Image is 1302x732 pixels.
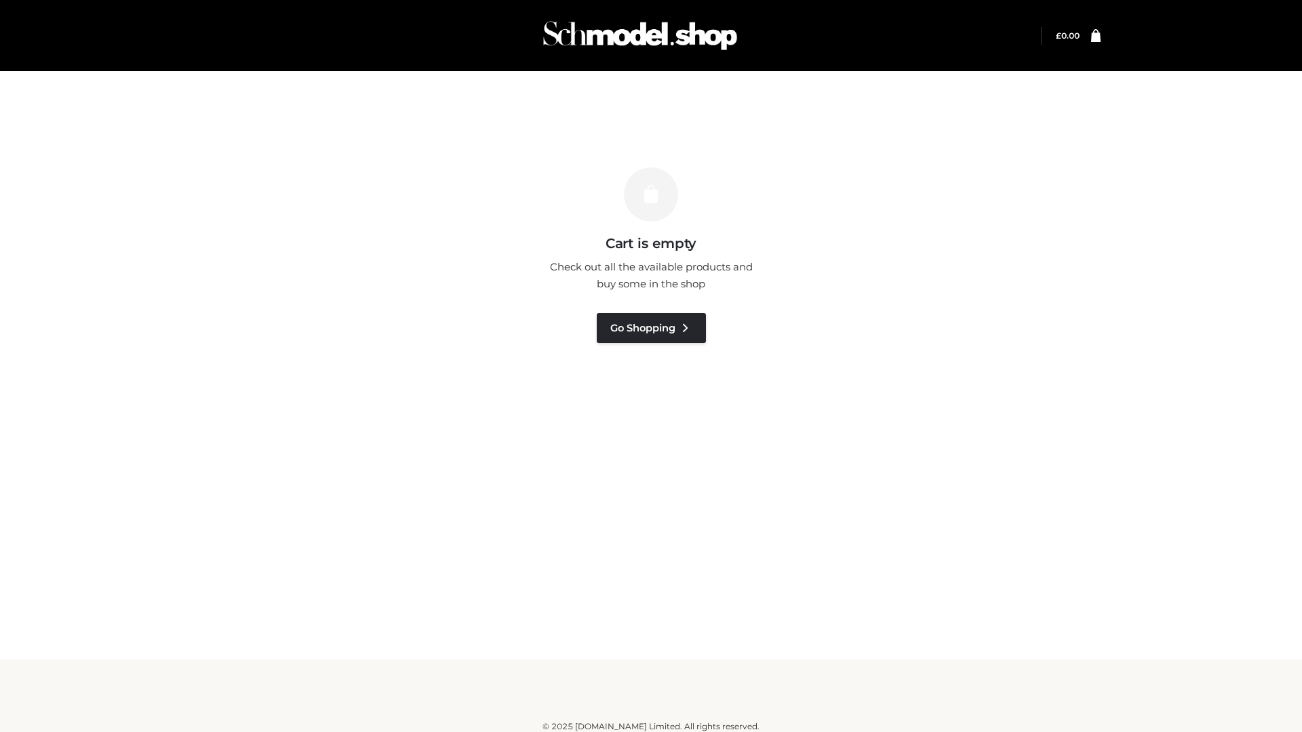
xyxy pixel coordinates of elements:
[1056,30,1061,41] span: £
[538,9,742,62] img: Schmodel Admin 964
[1056,30,1080,41] a: £0.00
[542,258,759,293] p: Check out all the available products and buy some in the shop
[1056,30,1080,41] bdi: 0.00
[232,235,1070,251] h3: Cart is empty
[597,313,706,343] a: Go Shopping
